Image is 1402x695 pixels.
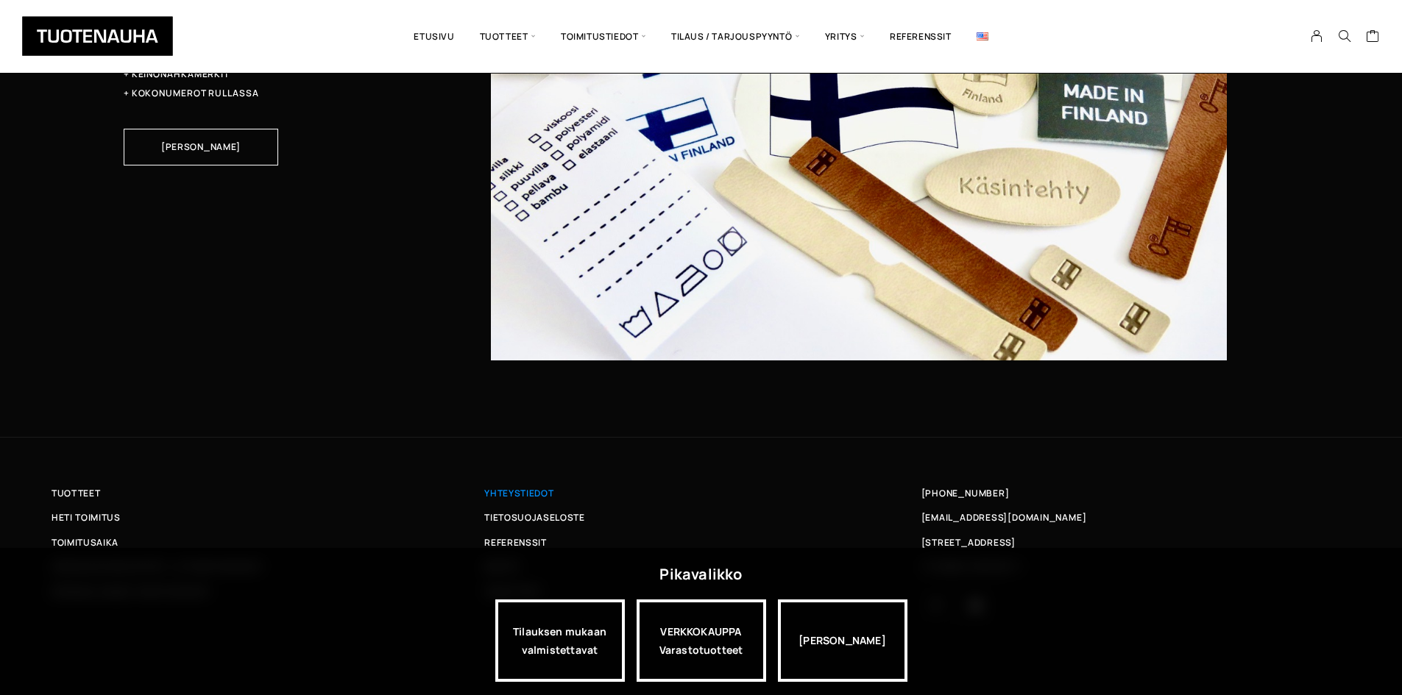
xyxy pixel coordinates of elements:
[637,599,766,682] a: VERKKOKAUPPAVarastotuotteet
[22,16,173,56] img: Tuotenauha Oy
[1366,29,1380,46] a: Cart
[52,535,484,550] a: Toimitusaika
[124,129,278,165] a: [PERSON_NAME]
[124,88,259,99] span: + Kokonumerot rullassa
[1331,29,1359,43] button: Search
[1303,29,1331,43] a: My Account
[161,143,241,152] span: [PERSON_NAME]
[52,535,118,550] span: Toimitusaika
[812,11,877,62] span: Yritys
[659,11,812,62] span: Tilaus / Tarjouspyyntö
[467,11,548,62] span: Tuotteet
[877,11,964,62] a: Referenssit
[495,599,625,682] a: Tilauksen mukaan valmistettavat
[484,535,917,550] a: Referenssit
[484,510,917,525] a: Tietosuojaseloste
[52,485,484,501] a: Tuotteet
[401,11,467,62] a: Etusivu
[52,510,484,525] a: Heti toimitus
[659,561,742,588] div: Pikavalikko
[52,510,121,525] span: Heti toimitus
[977,32,988,40] img: English
[484,510,584,525] span: Tietosuojaseloste
[637,599,766,682] div: VERKKOKAUPPA Varastotuotteet
[921,485,1010,501] a: [PHONE_NUMBER]
[124,68,230,80] span: + Keinonahkamerkit
[52,485,100,501] span: Tuotteet
[921,510,1087,525] a: [EMAIL_ADDRESS][DOMAIN_NAME]
[548,11,659,62] span: Toimitustiedot
[484,485,553,501] span: Yhteystiedot
[921,535,1016,550] span: [STREET_ADDRESS]
[484,485,917,501] a: Yhteystiedot
[778,599,907,682] div: [PERSON_NAME]
[484,535,546,550] span: Referenssit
